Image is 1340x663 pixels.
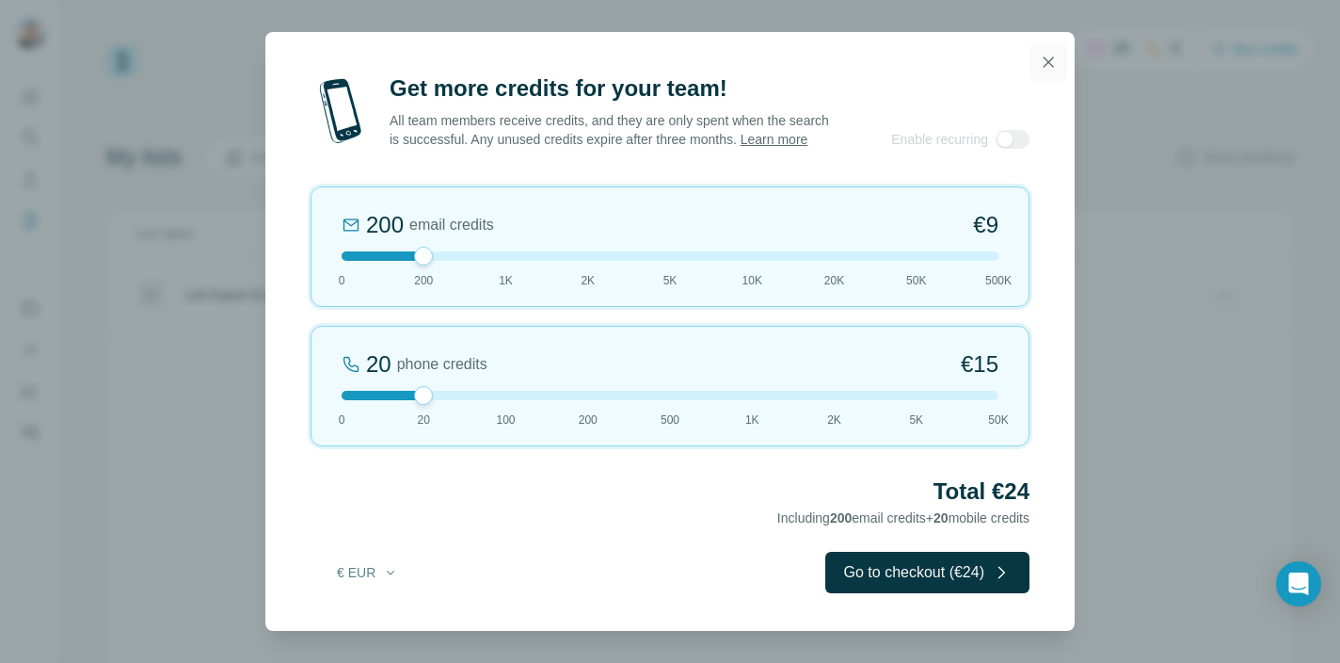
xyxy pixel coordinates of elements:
[311,73,371,149] img: mobile-phone
[825,552,1029,593] button: Go to checkout (€24)
[777,510,1029,526] span: Including email credits + mobile credits
[891,130,988,149] span: Enable recurring
[661,412,679,429] span: 500
[418,412,430,429] span: 20
[830,510,852,526] span: 200
[499,272,513,289] span: 1K
[324,556,411,590] button: € EUR
[339,272,345,289] span: 0
[390,111,831,149] p: All team members receive credits, and they are only spent when the search is successful. Any unus...
[988,412,1008,429] span: 50K
[311,477,1029,507] h2: Total €24
[496,412,515,429] span: 100
[933,510,949,526] span: 20
[741,132,808,147] a: Learn more
[581,272,595,289] span: 2K
[339,412,345,429] span: 0
[745,412,759,429] span: 1K
[961,349,998,380] span: €15
[742,272,762,289] span: 10K
[906,272,926,289] span: 50K
[663,272,678,289] span: 5K
[973,210,998,240] span: €9
[1276,561,1321,606] div: Open Intercom Messenger
[827,412,841,429] span: 2K
[579,412,598,429] span: 200
[909,412,923,429] span: 5K
[366,210,404,240] div: 200
[397,353,487,376] span: phone credits
[985,272,1012,289] span: 500K
[409,214,494,236] span: email credits
[366,349,391,380] div: 20
[824,272,844,289] span: 20K
[414,272,433,289] span: 200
